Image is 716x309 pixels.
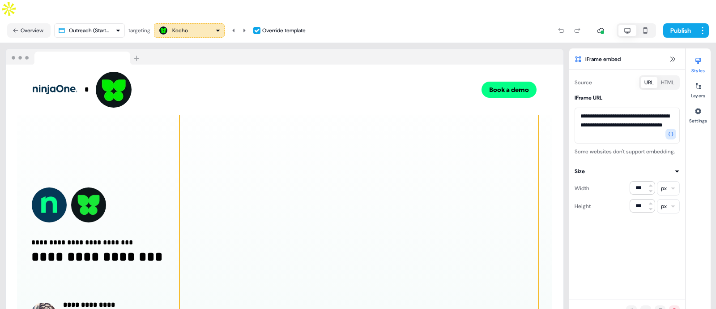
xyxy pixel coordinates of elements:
[661,202,667,211] div: px
[657,77,678,88] button: HTML
[686,104,711,124] button: Settings
[575,167,585,176] div: Size
[575,93,680,102] button: IFrame URL
[663,23,696,38] button: Publish
[641,77,657,88] button: URL
[575,147,680,156] div: Some websites don't support embedding.
[7,23,51,38] button: Overview
[575,93,602,102] div: IFrame URL
[661,184,667,193] div: px
[575,181,589,196] div: Width
[172,26,188,35] div: Kocho
[6,49,143,65] img: Browser topbar
[585,55,621,64] span: IFrame embed
[575,75,592,90] div: Source
[154,23,225,38] button: Kocho
[482,82,537,98] button: Book a demo
[575,199,591,213] div: Height
[69,26,112,35] div: Outreach (Starter)
[288,82,537,98] div: Book a demo
[575,167,680,176] button: Size
[262,26,306,35] div: Override template
[686,79,711,99] button: Layers
[686,54,711,74] button: Styles
[128,26,150,35] div: targeting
